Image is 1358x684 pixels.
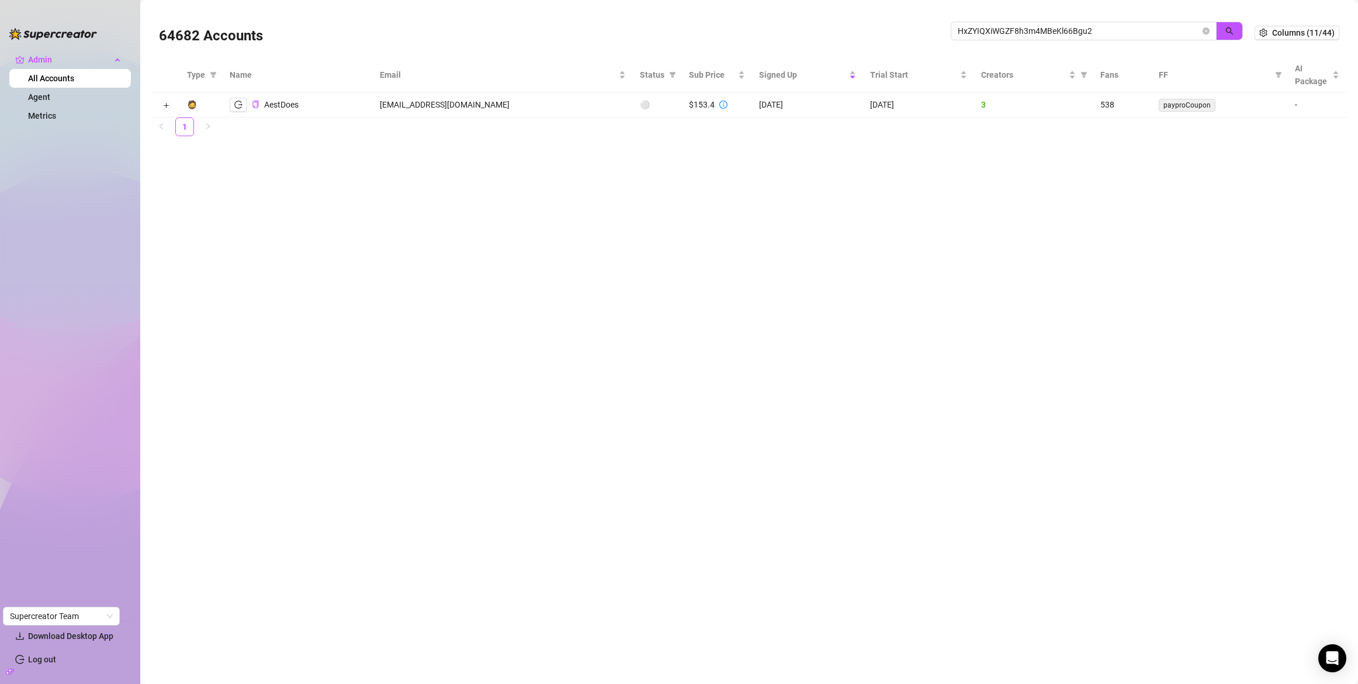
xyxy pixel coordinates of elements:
li: Previous Page [152,118,171,136]
span: filter [667,66,678,84]
th: Name [223,57,373,93]
div: $153.4 [689,98,715,111]
span: Creators [981,68,1066,81]
span: Signed Up [759,68,847,81]
span: Columns (11/44) [1272,28,1335,37]
span: filter [207,66,219,84]
span: Trial Start [870,68,958,81]
span: right [205,123,212,130]
button: Columns (11/44) [1255,26,1339,40]
td: - [1288,93,1346,118]
span: info-circle [719,101,728,109]
th: Creators [974,57,1093,93]
td: [EMAIL_ADDRESS][DOMAIN_NAME] [373,93,633,118]
span: Download Desktop App [28,631,113,641]
button: close-circle [1203,27,1210,34]
th: Email [373,57,633,93]
th: Signed Up [752,57,863,93]
div: Open Intercom Messenger [1318,644,1346,672]
button: right [199,118,217,136]
div: 🧔 [187,98,197,111]
span: 3 [981,100,986,109]
span: build [6,668,14,676]
th: Trial Start [863,57,974,93]
span: ⚪ [640,100,650,109]
span: logout [234,101,243,109]
a: Agent [28,92,50,102]
span: filter [210,71,217,78]
td: [DATE] [752,93,863,118]
span: filter [669,71,676,78]
span: copy [252,101,259,108]
th: Sub Price [682,57,752,93]
span: filter [1273,66,1284,84]
span: filter [1080,71,1087,78]
span: 538 [1100,100,1114,109]
span: payproCoupon [1159,99,1215,112]
span: Sub Price [689,68,736,81]
th: Fans [1093,57,1151,93]
span: AI Package [1295,62,1330,88]
li: 1 [175,118,194,136]
a: Log out [28,655,56,664]
span: Email [380,68,616,81]
button: left [152,118,171,136]
span: Admin [28,50,111,69]
span: crown [15,55,25,64]
span: download [15,631,25,641]
input: Search by UID / Name / Email / Creator Username [958,25,1200,37]
span: Supercreator Team [10,607,113,625]
span: filter [1275,71,1282,78]
a: Metrics [28,111,56,120]
span: FF [1159,68,1270,81]
span: filter [1078,66,1090,84]
button: Expand row [161,101,171,110]
span: search [1225,27,1234,35]
a: All Accounts [28,74,74,83]
span: Status [640,68,664,81]
td: [DATE] [863,93,974,118]
h3: 64682 Accounts [159,27,263,46]
img: logo-BBDzfeDw.svg [9,28,97,40]
span: left [158,123,165,130]
li: Next Page [199,118,217,136]
span: Type [187,68,205,81]
button: logout [230,98,247,112]
span: setting [1259,29,1267,37]
th: AI Package [1288,57,1346,93]
a: 1 [176,118,193,136]
button: Copy Account UID [252,101,259,109]
span: AestDoes [264,100,299,109]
